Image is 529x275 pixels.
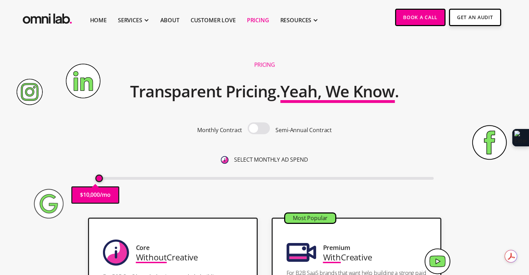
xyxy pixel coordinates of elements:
h2: Transparent Pricing. . [130,78,399,105]
div: Core [136,243,150,252]
div: Premium [323,243,350,252]
iframe: Chat Widget [404,195,529,275]
p: /mo [100,190,111,200]
a: Book a Call [395,9,446,26]
img: Omni Lab: B2B SaaS Demand Generation Agency [21,9,73,26]
span: With [323,251,341,263]
div: Creative [323,252,372,262]
a: Pricing [247,16,269,24]
p: SELECT MONTHLY AD SPEND [234,155,308,164]
a: Customer Love [191,16,236,24]
a: Get An Audit [449,9,501,26]
div: SERVICES [118,16,142,24]
img: 6410812402e99d19b372aa32_omni-nav-info.svg [221,156,229,164]
img: Extension Icon [514,131,527,145]
p: Semi-Annual Contract [275,126,332,135]
span: Without [136,251,167,263]
a: home [21,9,73,26]
span: Yeah, We Know [280,80,395,102]
div: RESOURCES [280,16,312,24]
a: About [160,16,179,24]
div: Most Popular [285,213,335,223]
a: Home [90,16,107,24]
h1: Pricing [254,61,275,68]
p: Monthly Contract [197,126,242,135]
p: $ [80,190,83,200]
p: 10,000 [83,190,100,200]
div: Creative [136,252,198,262]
